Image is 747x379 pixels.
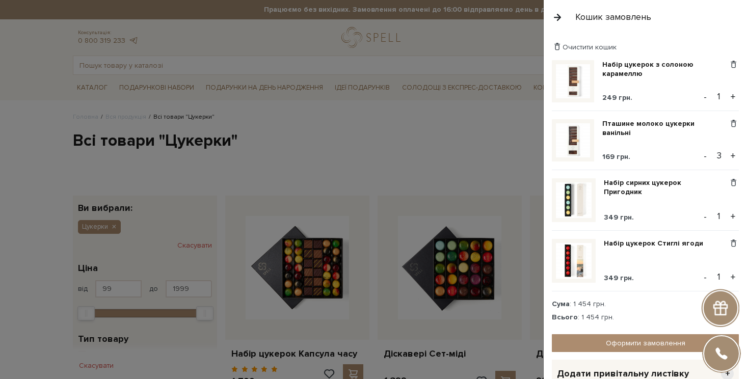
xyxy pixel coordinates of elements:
[727,89,739,104] button: +
[552,300,570,308] strong: Сума
[552,313,578,321] strong: Всього
[552,300,739,309] div: : 1 454 грн.
[700,209,710,224] button: -
[700,148,710,164] button: -
[604,178,728,197] a: Набір сирних цукерок Пригодник
[727,209,739,224] button: +
[575,11,651,23] div: Кошик замовлень
[556,182,592,218] img: Набір сирних цукерок Пригодник
[700,269,710,285] button: -
[552,313,739,322] div: : 1 454 грн.
[602,152,630,161] span: 169 грн.
[727,148,739,164] button: +
[604,274,634,282] span: 349 грн.
[602,93,632,102] span: 249 грн.
[602,60,728,78] a: Набір цукерок з солоною карамеллю
[556,243,592,279] img: Набір цукерок Стиглі ягоди
[727,269,739,285] button: +
[602,119,728,138] a: Пташине молоко цукерки ванільні
[604,239,711,248] a: Набір цукерок Стиглі ягоди
[700,89,710,104] button: -
[552,42,739,52] div: Очистити кошик
[556,123,590,157] img: Пташине молоко цукерки ванільні
[556,64,590,98] img: Набір цукерок з солоною карамеллю
[604,213,634,222] span: 349 грн.
[552,334,739,352] a: Оформити замовлення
